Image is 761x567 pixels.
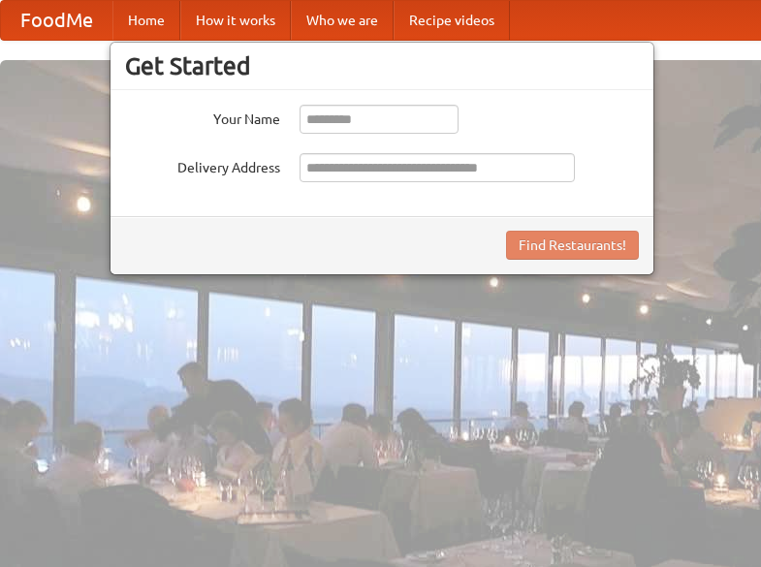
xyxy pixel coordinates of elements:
[112,1,180,40] a: Home
[125,51,639,80] h3: Get Started
[1,1,112,40] a: FoodMe
[125,105,280,129] label: Your Name
[180,1,291,40] a: How it works
[506,231,639,260] button: Find Restaurants!
[291,1,394,40] a: Who we are
[394,1,510,40] a: Recipe videos
[125,153,280,177] label: Delivery Address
